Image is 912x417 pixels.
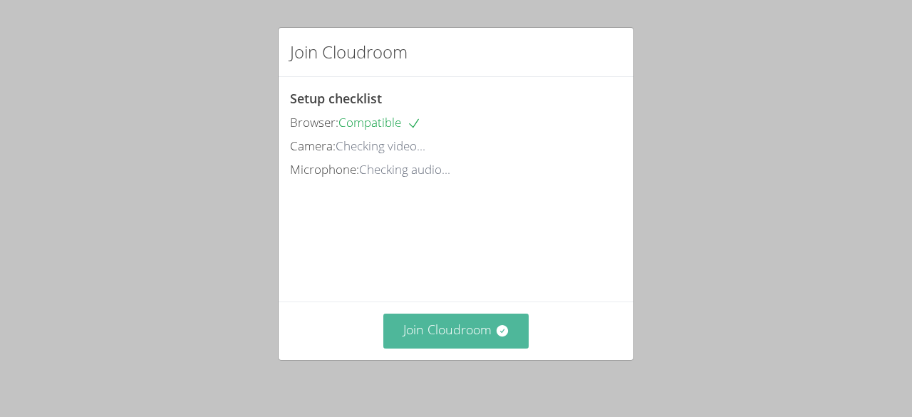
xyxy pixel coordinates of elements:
span: Checking audio... [359,161,450,177]
span: Microphone: [290,161,359,177]
h2: Join Cloudroom [290,39,408,65]
button: Join Cloudroom [383,314,529,349]
span: Browser: [290,114,338,130]
span: Setup checklist [290,90,382,107]
span: Camera: [290,138,336,154]
span: Checking video... [336,138,425,154]
span: Compatible [338,114,421,130]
